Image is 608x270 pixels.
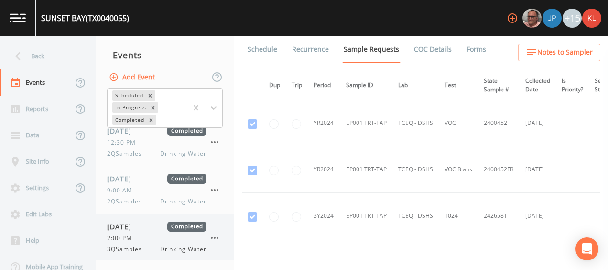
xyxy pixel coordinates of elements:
[167,222,206,232] span: Completed
[107,68,159,86] button: Add Event
[520,71,556,100] th: Collected Date
[563,9,582,28] div: +15
[520,193,556,239] td: [DATE]
[413,36,453,63] a: COC Details
[112,115,146,125] div: Completed
[308,100,340,146] td: YR2024
[520,100,556,146] td: [DATE]
[291,36,330,63] a: Recurrence
[107,186,138,195] span: 9:00 AM
[478,100,520,146] td: 2400452
[340,146,392,193] td: EP001 TRT-TAP
[41,12,129,24] div: SUNSET BAY (TX0040055)
[392,146,439,193] td: TCEQ - DSHS
[520,146,556,193] td: [DATE]
[439,71,478,100] th: Test
[96,214,234,262] a: [DATE]Completed2:00 PM3QSamplesDrinking Water
[439,146,478,193] td: VOC Blank
[478,71,520,100] th: State Sample #
[107,149,148,158] span: 2QSamples
[582,9,601,28] img: 9c4450d90d3b8045b2e5fa62e4f92659
[308,71,340,100] th: Period
[160,197,206,206] span: Drinking Water
[112,90,145,101] div: Scheduled
[465,36,488,63] a: Forms
[392,71,439,100] th: Lab
[96,118,234,166] a: [DATE]Completed12:30 PM2QSamplesDrinking Water
[160,245,206,254] span: Drinking Water
[107,126,138,136] span: [DATE]
[478,193,520,239] td: 2426581
[286,71,308,100] th: Trip
[537,46,593,58] span: Notes to Sampler
[107,138,141,147] span: 12:30 PM
[518,44,600,61] button: Notes to Sampler
[522,9,542,28] img: e2d790fa78825a4bb76dcb6ab311d44c
[145,90,155,101] div: Remove Scheduled
[340,193,392,239] td: EP001 TRT-TAP
[340,71,392,100] th: Sample ID
[439,193,478,239] td: 1024
[146,115,156,125] div: Remove Completed
[107,234,138,243] span: 2:00 PM
[308,193,340,239] td: 3Y2024
[246,36,279,63] a: Schedule
[107,245,148,254] span: 3QSamples
[10,13,26,22] img: logo
[342,36,401,63] a: Sample Requests
[160,149,206,158] span: Drinking Water
[96,43,234,67] div: Events
[392,193,439,239] td: TCEQ - DSHS
[478,146,520,193] td: 2400452FB
[392,100,439,146] td: TCEQ - DSHS
[112,102,148,112] div: In Progress
[542,9,562,28] div: Joshua gere Paul
[107,222,138,232] span: [DATE]
[522,9,542,28] div: Mike Franklin
[96,166,234,214] a: [DATE]Completed9:00 AM2QSamplesDrinking Water
[107,174,138,184] span: [DATE]
[148,102,158,112] div: Remove In Progress
[107,197,148,206] span: 2QSamples
[556,71,589,100] th: Is Priority?
[543,9,562,28] img: 41241ef155101aa6d92a04480b0d0000
[340,100,392,146] td: EP001 TRT-TAP
[575,237,598,260] div: Open Intercom Messenger
[439,100,478,146] td: VOC
[308,146,340,193] td: YR2024
[167,126,206,136] span: Completed
[263,71,286,100] th: Dup
[167,174,206,184] span: Completed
